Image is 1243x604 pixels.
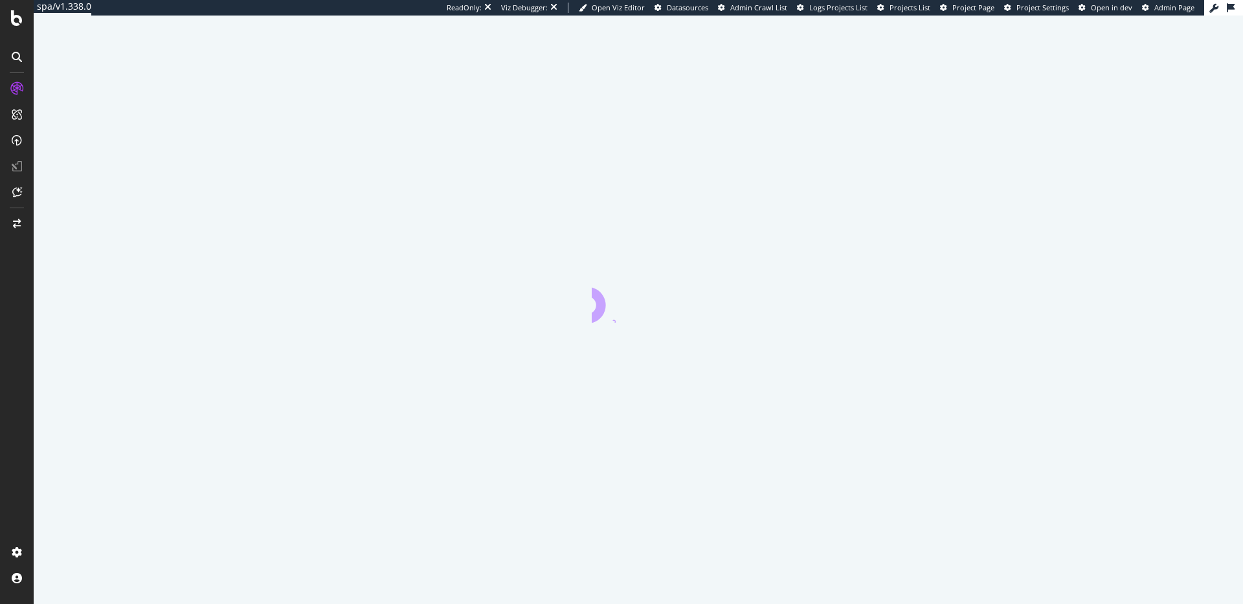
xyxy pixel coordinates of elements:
[730,3,787,12] span: Admin Crawl List
[667,3,708,12] span: Datasources
[952,3,994,12] span: Project Page
[1091,3,1132,12] span: Open in dev
[718,3,787,13] a: Admin Crawl List
[1079,3,1132,13] a: Open in dev
[579,3,645,13] a: Open Viz Editor
[1016,3,1069,12] span: Project Settings
[890,3,930,12] span: Projects List
[592,3,645,12] span: Open Viz Editor
[1004,3,1069,13] a: Project Settings
[592,276,685,323] div: animation
[797,3,868,13] a: Logs Projects List
[940,3,994,13] a: Project Page
[501,3,548,13] div: Viz Debugger:
[877,3,930,13] a: Projects List
[1142,3,1194,13] a: Admin Page
[447,3,482,13] div: ReadOnly:
[809,3,868,12] span: Logs Projects List
[1154,3,1194,12] span: Admin Page
[655,3,708,13] a: Datasources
